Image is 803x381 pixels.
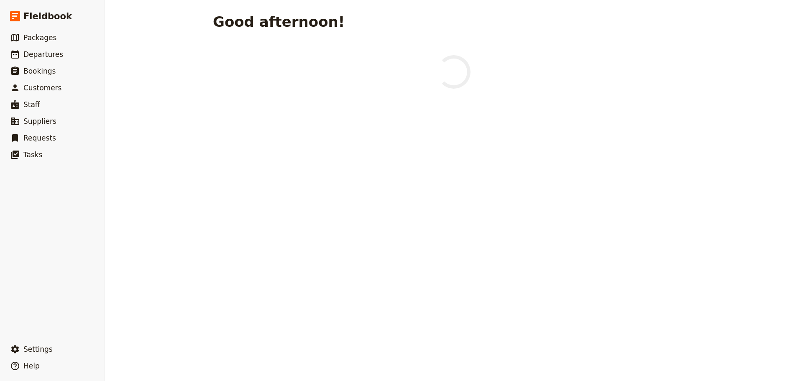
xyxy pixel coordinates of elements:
h1: Good afternoon! [213,13,345,30]
span: Requests [23,134,56,142]
span: Tasks [23,151,43,159]
span: Staff [23,100,40,109]
span: Packages [23,33,56,42]
span: Customers [23,84,61,92]
span: Departures [23,50,63,59]
span: Suppliers [23,117,56,125]
span: Help [23,362,40,370]
span: Fieldbook [23,10,72,23]
span: Settings [23,345,53,353]
span: Bookings [23,67,56,75]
